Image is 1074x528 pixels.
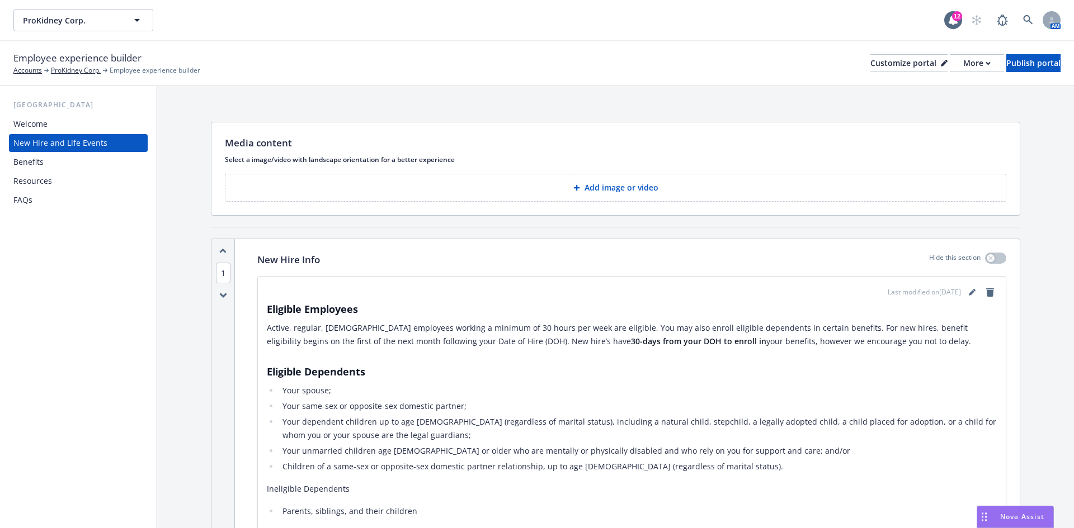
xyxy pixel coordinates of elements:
[991,9,1014,31] a: Report a Bug
[267,482,997,496] p: Ineligible Dependents
[977,506,1054,528] button: Nova Assist
[225,136,292,150] p: Media content
[952,11,962,21] div: 12
[13,51,142,65] span: Employee experience builder
[13,172,52,190] div: Resources
[279,415,997,442] li: Your dependent children up to age [DEMOGRAPHIC_DATA] (regardless of marital status), including a ...
[983,286,997,299] a: remove
[51,65,101,75] a: ProKidney Corp.
[9,172,148,190] a: Resources
[216,267,230,279] button: 1
[267,365,365,378] strong: ​Eligible Dependents​
[1006,54,1061,72] button: Publish portal
[1017,9,1039,31] a: Search
[9,191,148,209] a: FAQs
[9,134,148,152] a: New Hire and Life Events
[585,182,658,193] p: Add image or video
[13,153,44,171] div: Benefits
[267,321,997,348] p: Active, regular, [DEMOGRAPHIC_DATA] employees working a minimum of 30 hours per week are eligible...
[279,384,997,397] li: Your spouse; ​
[950,54,1004,72] button: More
[965,286,979,299] a: editPencil
[1006,55,1061,72] div: Publish portal
[110,65,200,75] span: Employee experience builder
[225,174,1006,202] button: Add image or video
[13,191,32,209] div: FAQs
[279,444,997,458] li: Your unmarried children age [DEMOGRAPHIC_DATA] or older who are mentally or physically disabled a...
[13,9,153,31] button: ProKidney Corp.
[279,505,997,518] li: Parents, siblings, and their children
[23,15,120,26] span: ProKidney Corp.
[1000,512,1044,521] span: Nova Assist
[929,253,981,267] p: Hide this section
[870,55,948,72] div: Customize portal
[9,99,148,111] div: [GEOGRAPHIC_DATA]
[279,460,997,473] li: Children of a same-sex or opposite-sex domestic partner relationship, up to age [DEMOGRAPHIC_DATA...
[13,65,42,75] a: Accounts
[13,134,107,152] div: New Hire and Life Events
[216,263,230,283] span: 1
[225,155,1006,164] p: Select a image/video with landscape orientation for a better experience
[631,336,766,346] strong: 30-days from your DOH to enroll in
[965,9,988,31] a: Start snowing
[13,115,48,133] div: Welcome
[888,287,961,297] span: Last modified on [DATE]
[870,54,948,72] button: Customize portal
[257,253,320,267] p: New Hire Info
[9,153,148,171] a: Benefits
[267,302,358,316] strong: Eligible Employees
[963,55,991,72] div: More
[279,399,997,413] li: Your same-sex or opposite-sex domestic partner; ​
[977,506,991,527] div: Drag to move
[9,115,148,133] a: Welcome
